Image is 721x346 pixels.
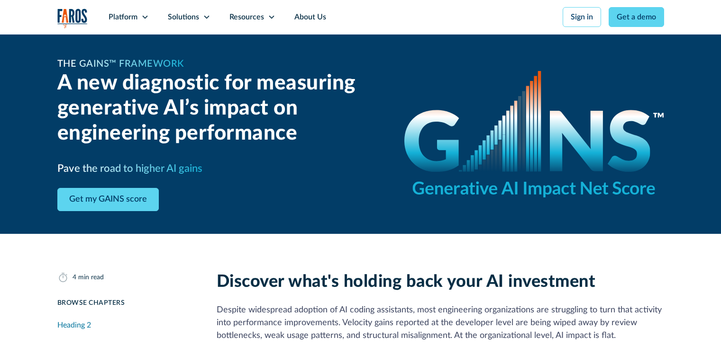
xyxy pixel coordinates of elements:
[57,9,88,28] img: Logo of the analytics and reporting company Faros.
[217,304,664,342] p: Despite widespread adoption of AI coding assistants, most engineering organizations are strugglin...
[57,188,159,211] a: Get my GAINS score
[57,9,88,28] a: home
[109,11,137,23] div: Platform
[57,71,382,146] h2: A new diagnostic for measuring generative AI’s impact on engineering performance
[73,273,76,283] div: 4
[57,319,91,331] div: Heading 2
[78,273,104,283] div: min read
[57,57,184,71] h1: The GAINS™ Framework
[57,298,194,308] div: Browse Chapters
[609,7,664,27] a: Get a demo
[57,161,202,177] h3: Pave the road to higher AI gains
[217,272,664,292] h2: Discover what's holding back your AI investment
[404,71,664,197] img: GAINS - the Generative AI Impact Net Score logo
[57,316,194,335] a: Heading 2
[563,7,601,27] a: Sign in
[168,11,199,23] div: Solutions
[229,11,264,23] div: Resources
